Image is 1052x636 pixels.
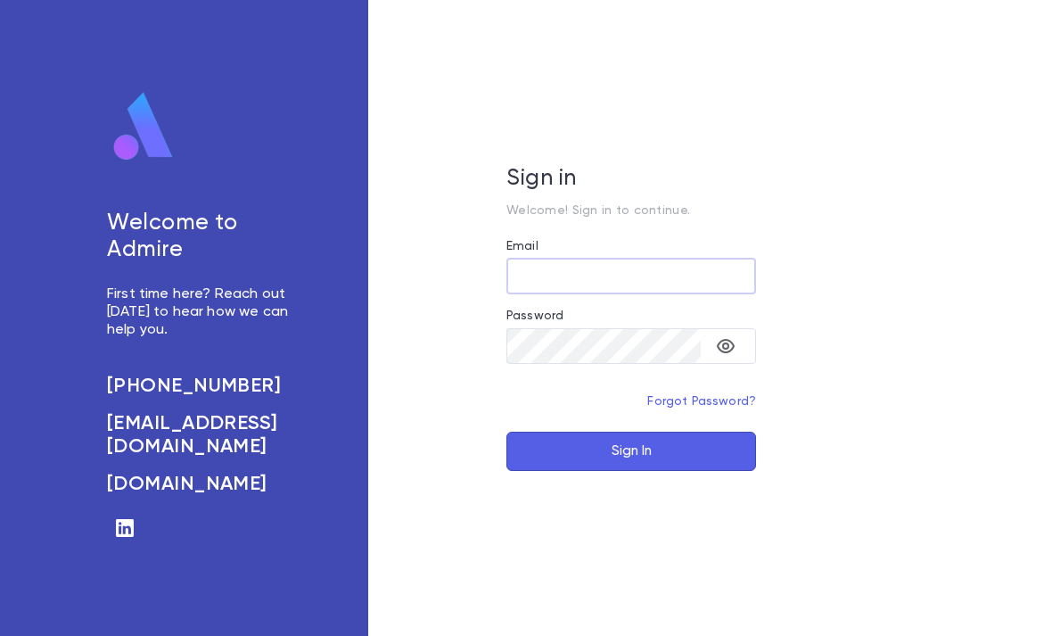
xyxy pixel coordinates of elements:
[708,328,744,364] button: toggle password visibility
[506,239,538,253] label: Email
[506,309,563,323] label: Password
[506,203,756,218] p: Welcome! Sign in to continue.
[506,166,756,193] h5: Sign in
[107,412,297,458] a: [EMAIL_ADDRESS][DOMAIN_NAME]
[506,432,756,471] button: Sign In
[647,395,756,408] a: Forgot Password?
[107,473,297,496] a: [DOMAIN_NAME]
[107,375,297,398] a: [PHONE_NUMBER]
[107,91,180,162] img: logo
[107,211,297,264] h5: Welcome to Admire
[107,285,297,339] p: First time here? Reach out [DATE] to hear how we can help you.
